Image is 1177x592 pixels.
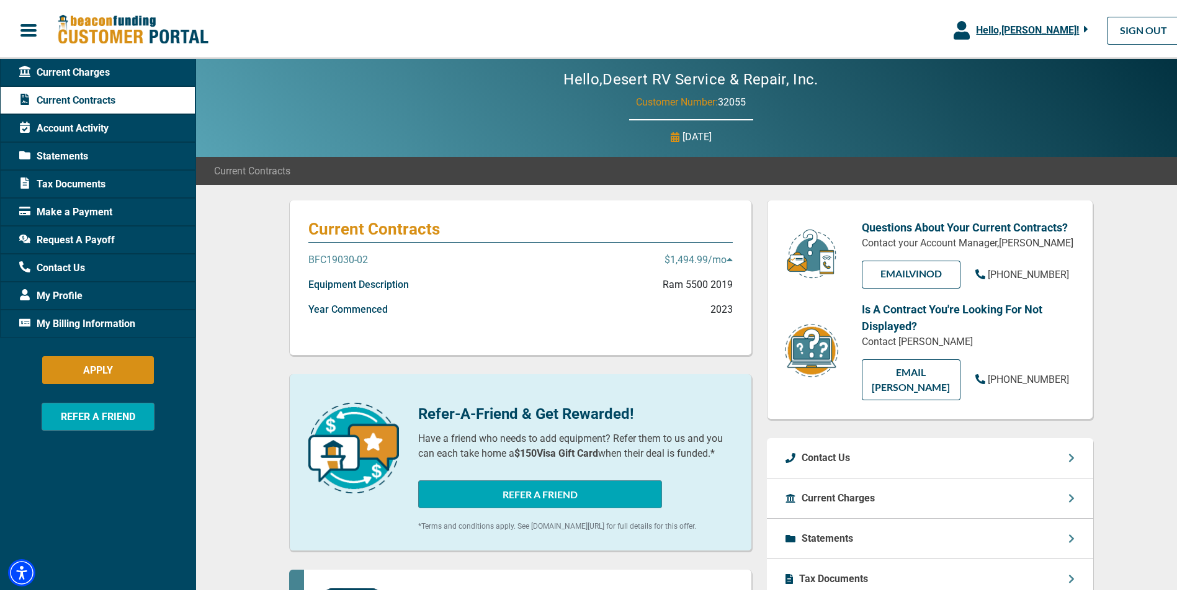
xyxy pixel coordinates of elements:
span: Customer Number: [636,94,718,105]
button: APPLY [42,354,154,382]
p: BFC19030-02 [308,250,368,265]
p: Statements [802,529,853,544]
span: Current Contracts [214,161,290,176]
p: Tax Documents [799,569,868,584]
span: [PHONE_NUMBER] [988,266,1069,278]
a: [PHONE_NUMBER] [975,265,1069,280]
p: Contact Us [802,448,850,463]
p: 2023 [710,300,733,315]
span: Make a Payment [19,202,112,217]
img: Beacon Funding Customer Portal Logo [57,12,208,43]
b: $150 Visa Gift Card [514,445,598,457]
p: Year Commenced [308,300,388,315]
p: Refer-A-Friend & Get Rewarded! [418,400,733,423]
a: [PHONE_NUMBER] [975,370,1069,385]
a: EMAILVinod [862,258,960,286]
p: Is A Contract You're Looking For Not Displayed? [862,298,1074,332]
div: Accessibility Menu [8,557,35,584]
p: Ram 5500 2019 [663,275,733,290]
span: Account Activity [19,119,109,133]
p: [DATE] [682,127,712,142]
button: REFER A FRIEND [42,400,154,428]
span: Tax Documents [19,174,105,189]
span: My Billing Information [19,314,135,329]
span: Hello, [PERSON_NAME] ! [976,22,1079,34]
p: Questions About Your Current Contracts? [862,217,1074,233]
span: Request A Payoff [19,230,115,245]
p: Contact your Account Manager, [PERSON_NAME] [862,233,1074,248]
span: My Profile [19,286,83,301]
img: contract-icon.png [784,320,839,377]
a: EMAIL [PERSON_NAME] [862,357,960,398]
span: Current Charges [19,63,110,78]
p: Current Charges [802,488,875,503]
p: $1,494.99 /mo [665,250,733,265]
p: Have a friend who needs to add equipment? Refer them to us and you can each take home a when thei... [418,429,733,459]
span: Contact Us [19,258,85,273]
img: refer-a-friend-icon.png [308,400,399,491]
img: customer-service.png [784,226,839,277]
button: REFER A FRIEND [418,478,662,506]
span: 32055 [718,94,746,105]
h2: Hello, Desert RV Service & Repair, Inc. [526,68,856,86]
span: Current Contracts [19,91,115,105]
p: Current Contracts [308,217,733,236]
p: Contact [PERSON_NAME] [862,332,1074,347]
p: *Terms and conditions apply. See [DOMAIN_NAME][URL] for full details for this offer. [418,518,733,529]
p: Equipment Description [308,275,409,290]
span: Statements [19,146,88,161]
span: [PHONE_NUMBER] [988,371,1069,383]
